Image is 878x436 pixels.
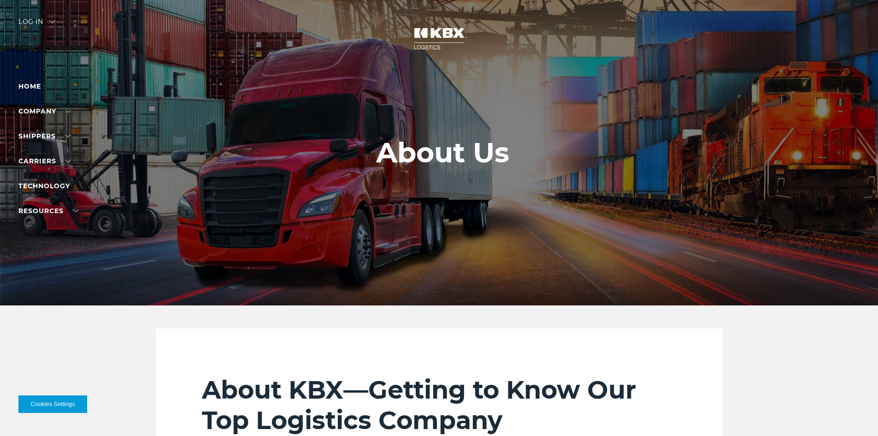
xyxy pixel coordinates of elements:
img: kbx logo [405,18,474,59]
div: Log in [18,18,55,32]
h1: About Us [376,137,509,168]
a: Technology [18,182,70,190]
h2: About KBX—Getting to Know Our Top Logistics Company [202,375,677,436]
img: arrow [50,20,55,23]
a: Carriers [18,157,71,165]
a: RESOURCES [18,207,78,215]
a: Home [18,82,41,90]
a: SHIPPERS [18,132,71,140]
a: Company [18,107,71,115]
button: Cookies Settings [18,395,87,413]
